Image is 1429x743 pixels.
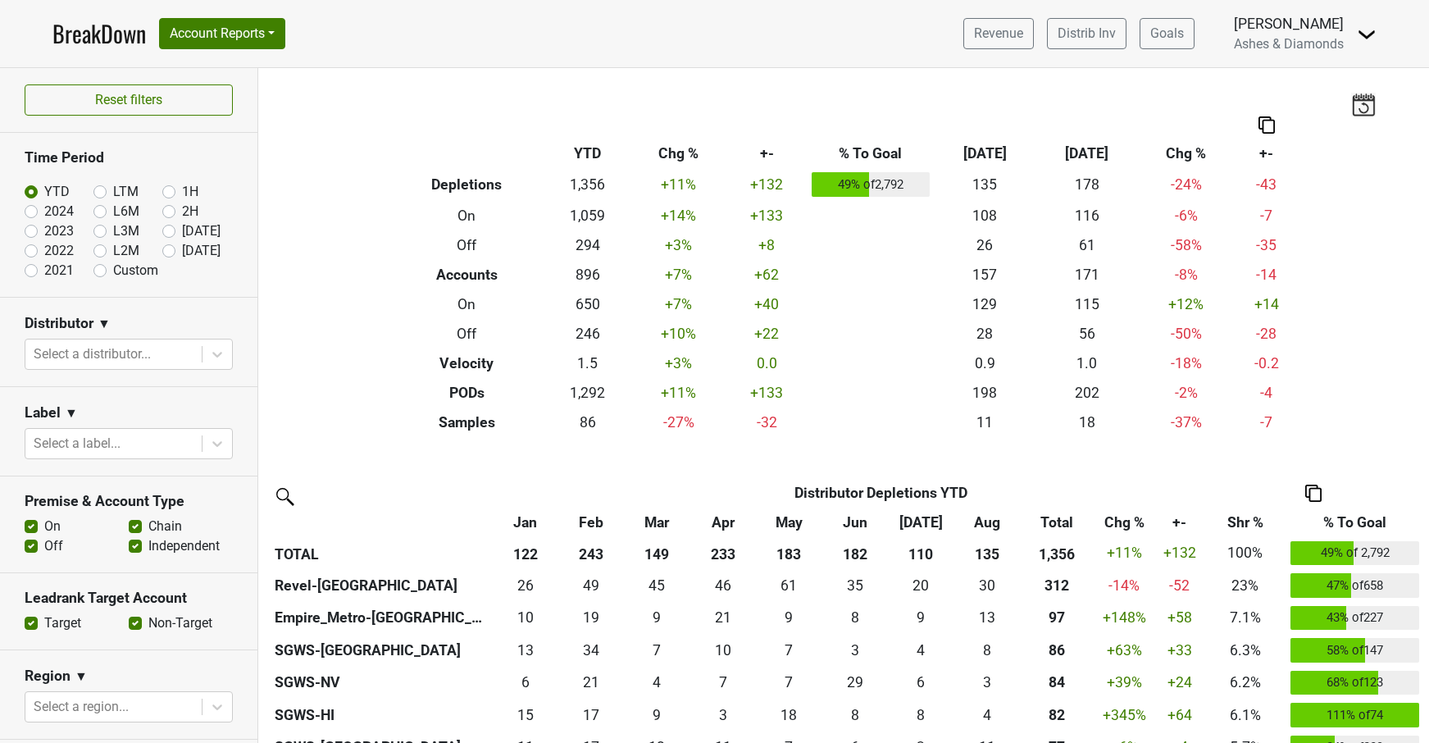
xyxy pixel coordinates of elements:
[630,139,726,168] th: Chg %
[1094,508,1155,537] th: Chg %: activate to sort column ascending
[44,613,81,633] label: Target
[1094,699,1155,732] td: +345 %
[1138,260,1234,289] td: -8 %
[1036,349,1139,378] td: 1.0
[389,408,544,437] th: Samples
[558,634,624,667] td: 34.156
[562,607,621,628] div: 19
[934,139,1036,168] th: [DATE]
[1234,36,1344,52] span: Ashes & Diamonds
[756,602,821,635] td: 8.5
[496,607,554,628] div: 10
[1234,230,1299,260] td: -35
[558,478,1204,508] th: Distributor Depletions YTD
[25,315,93,332] h3: Distributor
[934,168,1036,201] td: 135
[562,704,621,726] div: 17
[630,230,726,260] td: +3 %
[953,699,1019,732] td: 4.167
[496,704,554,726] div: 15
[624,569,689,602] td: 45
[271,482,297,508] img: filter
[760,704,818,726] div: 18
[826,640,884,661] div: 3
[694,672,752,693] div: 7
[760,575,818,596] div: 61
[271,508,492,537] th: &nbsp;: activate to sort column ascending
[624,508,689,537] th: Mar: activate to sort column ascending
[492,537,557,570] th: 122
[1138,378,1234,408] td: -2 %
[1204,537,1286,570] td: 100%
[271,699,492,732] th: SGWS-HI
[958,607,1016,628] div: 13
[726,260,808,289] td: +62
[1158,607,1199,628] div: +58
[25,668,71,685] h3: Region
[953,537,1019,570] th: 135
[1036,289,1139,319] td: 115
[544,139,630,168] th: YTD
[1204,508,1286,537] th: Shr %: activate to sort column ascending
[756,569,821,602] td: 61.334
[756,667,821,700] td: 7
[271,602,492,635] th: Empire_Metro-[GEOGRAPHIC_DATA]
[1204,699,1286,732] td: 6.1%
[1020,569,1094,602] th: 311.834
[492,602,557,635] td: 9.5
[892,672,950,693] div: 6
[888,602,953,635] td: 8.5
[1024,672,1090,693] div: 84
[1158,672,1199,693] div: +24
[934,201,1036,230] td: 108
[558,537,624,570] th: 243
[628,672,686,693] div: 4
[75,667,88,686] span: ▼
[888,634,953,667] td: 4.248
[44,536,63,556] label: Off
[389,289,544,319] th: On
[1351,93,1376,116] img: last_updated_date
[822,508,888,537] th: Jun: activate to sort column ascending
[934,289,1036,319] td: 129
[389,349,544,378] th: Velocity
[756,508,821,537] th: May: activate to sort column ascending
[113,241,139,261] label: L2M
[690,602,756,635] td: 21
[726,139,808,168] th: +-
[958,575,1016,596] div: 30
[726,408,808,437] td: -32
[760,672,818,693] div: 7
[1234,349,1299,378] td: -0.2
[496,672,554,693] div: 6
[25,590,233,607] h3: Leadrank Target Account
[558,667,624,700] td: 21.083
[25,84,233,116] button: Reset filters
[756,537,821,570] th: 183
[1357,25,1377,44] img: Dropdown Menu
[624,537,689,570] th: 149
[822,602,888,635] td: 8.333
[726,168,808,201] td: +132
[953,667,1019,700] td: 3
[888,667,953,700] td: 6.083
[558,508,624,537] th: Feb: activate to sort column ascending
[562,672,621,693] div: 21
[826,672,884,693] div: 29
[1163,545,1196,561] span: +132
[271,537,492,570] th: TOTAL
[558,699,624,732] td: 17.333
[113,261,158,280] label: Custom
[888,508,953,537] th: Jul: activate to sort column ascending
[1204,667,1286,700] td: 6.2%
[1107,545,1142,561] span: +11%
[1036,378,1139,408] td: 202
[1024,640,1090,661] div: 86
[624,699,689,732] td: 9.25
[1094,602,1155,635] td: +148 %
[888,569,953,602] td: 20.25
[1234,139,1299,168] th: +-
[1036,201,1139,230] td: 116
[271,634,492,667] th: SGWS-[GEOGRAPHIC_DATA]
[1036,408,1139,437] td: 18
